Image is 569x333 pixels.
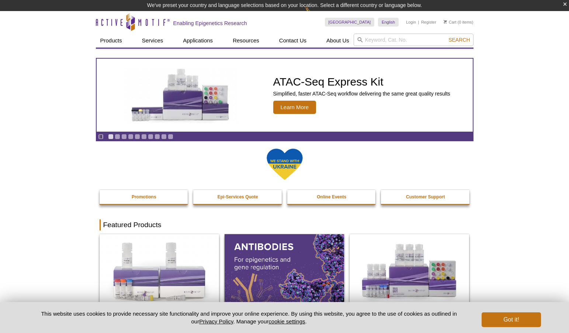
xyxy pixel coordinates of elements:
[446,37,472,43] button: Search
[322,34,354,48] a: About Us
[381,190,470,204] a: Customer Support
[28,310,470,325] p: This website uses cookies to provide necessary site functionality and improve your online experie...
[97,59,473,132] article: ATAC-Seq Express Kit
[225,234,344,306] img: All Antibodies
[287,190,377,204] a: Online Events
[97,59,473,132] a: ATAC-Seq Express Kit ATAC-Seq Express Kit Simplified, faster ATAC-Seq workflow delivering the sam...
[421,20,436,25] a: Register
[268,318,305,325] button: cookie settings
[199,318,233,325] a: Privacy Policy
[305,6,325,23] img: Change Here
[135,134,140,139] a: Go to slide 5
[273,76,450,87] h2: ATAC-Seq Express Kit
[161,134,167,139] a: Go to slide 9
[275,34,311,48] a: Contact Us
[448,37,470,43] span: Search
[100,219,470,230] h2: Featured Products
[317,194,346,200] strong: Online Events
[168,134,173,139] a: Go to slide 10
[273,101,316,114] span: Learn More
[138,34,168,48] a: Services
[173,20,247,27] h2: Enabling Epigenetics Research
[418,18,419,27] li: |
[444,18,473,27] li: (0 items)
[193,190,282,204] a: Epi-Services Quote
[141,134,147,139] a: Go to slide 6
[325,18,375,27] a: [GEOGRAPHIC_DATA]
[228,34,264,48] a: Resources
[132,194,156,200] strong: Promotions
[96,34,126,48] a: Products
[273,90,450,97] p: Simplified, faster ATAC-Seq workflow delivering the same great quality results
[406,20,416,25] a: Login
[128,134,133,139] a: Go to slide 4
[482,312,541,327] button: Got it!
[378,18,399,27] a: English
[155,134,160,139] a: Go to slide 8
[350,234,469,306] img: CUT&Tag-IT® Express Assay Kit
[406,194,445,200] strong: Customer Support
[444,20,447,24] img: Your Cart
[148,134,153,139] a: Go to slide 7
[120,67,242,123] img: ATAC-Seq Express Kit
[100,190,189,204] a: Promotions
[100,234,219,306] img: DNA Library Prep Kit for Illumina
[121,134,127,139] a: Go to slide 3
[444,20,457,25] a: Cart
[178,34,217,48] a: Applications
[354,34,473,46] input: Keyword, Cat. No.
[98,134,104,139] a: Toggle autoplay
[108,134,114,139] a: Go to slide 1
[115,134,120,139] a: Go to slide 2
[218,194,258,200] strong: Epi-Services Quote
[266,148,303,181] img: We Stand With Ukraine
